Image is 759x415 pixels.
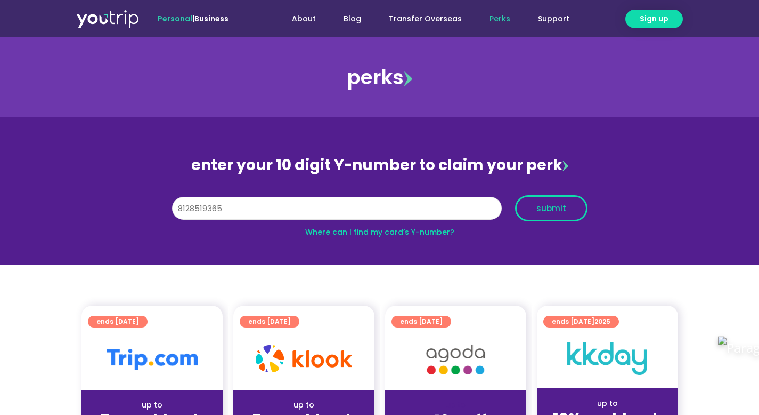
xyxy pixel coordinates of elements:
a: Perks [476,9,524,29]
a: Support [524,9,583,29]
div: up to [90,400,214,411]
a: Transfer Overseas [375,9,476,29]
span: up to [446,400,466,410]
span: submit [536,204,566,212]
span: Sign up [640,13,668,25]
span: Personal [158,13,192,24]
input: 10 digit Y-number (e.g. 8123456789) [172,197,502,220]
a: ends [DATE]2025 [543,316,619,328]
nav: Menu [257,9,583,29]
form: Y Number [172,195,587,229]
a: Blog [330,9,375,29]
a: Where can I find my card’s Y-number? [305,227,454,237]
a: Business [194,13,228,24]
button: submit [515,195,587,221]
div: enter your 10 digit Y-number to claim your perk [167,151,593,179]
a: About [278,9,330,29]
a: ends [DATE] [391,316,451,328]
a: Sign up [625,10,683,28]
span: ends [DATE] [552,316,610,328]
span: ends [DATE] [96,316,139,328]
div: up to [242,400,366,411]
a: ends [DATE] [240,316,299,328]
span: ends [DATE] [248,316,291,328]
div: up to [545,398,670,409]
span: | [158,13,228,24]
span: ends [DATE] [400,316,443,328]
span: 2025 [594,317,610,326]
a: ends [DATE] [88,316,148,328]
